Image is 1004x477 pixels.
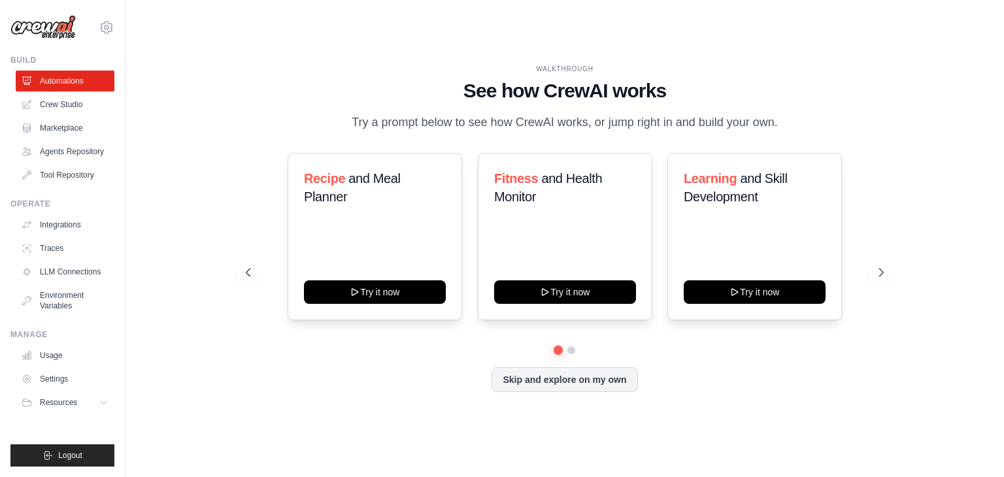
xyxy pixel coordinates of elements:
[246,79,884,103] h1: See how CrewAI works
[58,450,82,461] span: Logout
[16,238,114,259] a: Traces
[494,171,538,186] span: Fitness
[494,171,602,204] span: and Health Monitor
[10,444,114,467] button: Logout
[16,345,114,366] a: Usage
[16,261,114,282] a: LLM Connections
[16,214,114,235] a: Integrations
[16,392,114,413] button: Resources
[10,199,114,209] div: Operate
[10,55,114,65] div: Build
[345,113,784,132] p: Try a prompt below to see how CrewAI works, or jump right in and build your own.
[16,165,114,186] a: Tool Repository
[492,367,637,392] button: Skip and explore on my own
[304,171,345,186] span: Recipe
[684,280,826,304] button: Try it now
[494,280,636,304] button: Try it now
[16,369,114,389] a: Settings
[10,15,76,40] img: Logo
[16,71,114,91] a: Automations
[304,280,446,304] button: Try it now
[10,329,114,340] div: Manage
[684,171,737,186] span: Learning
[16,118,114,139] a: Marketplace
[304,171,400,204] span: and Meal Planner
[16,285,114,316] a: Environment Variables
[16,94,114,115] a: Crew Studio
[16,141,114,162] a: Agents Repository
[246,64,884,74] div: WALKTHROUGH
[40,397,77,408] span: Resources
